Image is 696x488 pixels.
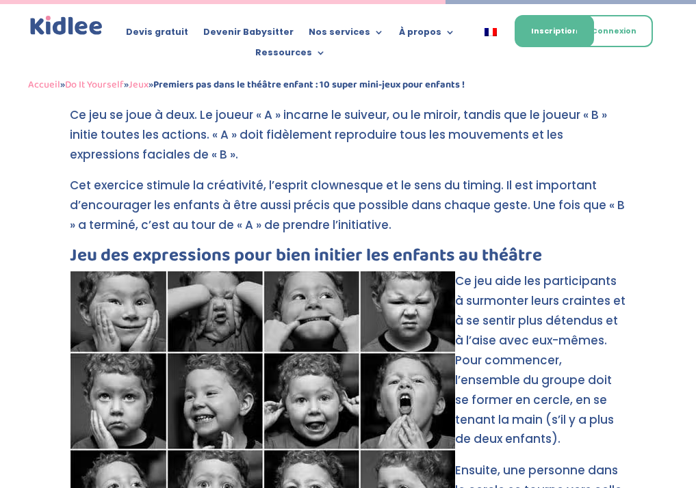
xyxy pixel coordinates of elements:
a: Do It Yourself [65,77,124,93]
a: Connexion [575,15,653,47]
a: Devenir Babysitter [203,27,294,42]
a: Inscription [515,15,594,47]
span: » » » [28,77,465,93]
img: logo_kidlee_bleu [28,14,105,38]
h3: Jeu des expressions pour bien initier les enfants au théâtre [70,247,627,271]
p: Cet exercice stimule la créativité, l’esprit clownesque et le sens du timing. Il est important d’... [70,176,627,247]
strong: Premiers pas dans le théâtre enfant : 10 super mini-jeux pour enfants ! [153,77,465,93]
a: À propos [399,27,455,42]
p: Ce jeu se joue à deux. Le joueur « A » incarne le suiveur, ou le miroir, tandis que le joueur « B... [70,105,627,176]
img: Français [485,28,497,36]
a: Jeux [129,77,149,93]
a: Kidlee Logo [28,14,105,38]
a: Accueil [28,77,60,93]
a: Ressources [255,48,326,63]
a: Devis gratuit [126,27,188,42]
a: Nos services [309,27,384,42]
